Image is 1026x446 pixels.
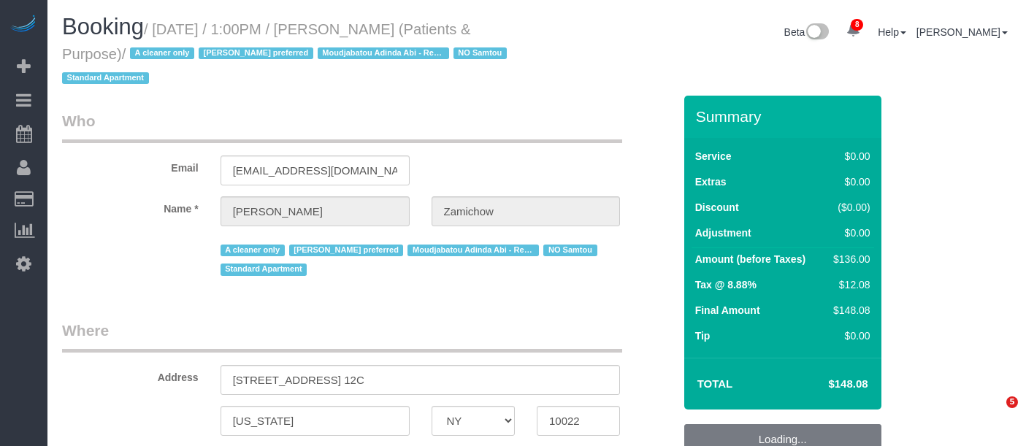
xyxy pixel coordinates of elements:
div: ($0.00) [827,200,870,215]
a: [PERSON_NAME] [916,26,1008,38]
label: Address [51,365,210,385]
span: Booking [62,14,144,39]
label: Tip [695,328,711,343]
h3: Summary [696,108,874,125]
small: / [DATE] / 1:00PM / [PERSON_NAME] (Patients & Purpose) [62,21,511,87]
span: 5 [1006,396,1018,408]
div: $0.00 [827,226,870,240]
span: Standard Apartment [221,264,307,275]
label: Service [695,149,732,164]
span: [PERSON_NAME] preferred [199,47,313,59]
div: $12.08 [827,277,870,292]
div: $148.08 [827,303,870,318]
label: Name * [51,196,210,216]
img: New interface [805,23,829,42]
label: Extras [695,174,727,189]
span: Standard Apartment [62,72,149,84]
a: 8 [839,15,868,47]
span: 8 [851,19,863,31]
input: City [221,406,410,436]
div: $0.00 [827,149,870,164]
img: Automaid Logo [9,15,38,35]
div: $0.00 [827,328,870,343]
label: Email [51,155,210,175]
span: / [62,46,511,87]
input: Email [221,155,410,185]
span: A cleaner only [221,245,285,256]
iframe: Intercom live chat [976,396,1011,431]
a: Help [878,26,906,38]
div: $0.00 [827,174,870,189]
span: NO Samtou [543,245,597,256]
input: Last Name [432,196,621,226]
label: Tax @ 8.88% [695,277,757,292]
span: [PERSON_NAME] preferred [289,245,404,256]
span: NO Samtou [453,47,507,59]
span: Moudjabatou Adinda Abi - Requested [318,47,449,59]
span: Moudjabatou Adinda Abi - Requested [407,245,539,256]
label: Adjustment [695,226,751,240]
label: Final Amount [695,303,760,318]
legend: Who [62,110,622,143]
input: First Name [221,196,410,226]
h4: $148.08 [784,378,868,391]
label: Amount (before Taxes) [695,252,805,266]
div: $136.00 [827,252,870,266]
input: Zip Code [537,406,620,436]
legend: Where [62,320,622,353]
a: Beta [784,26,830,38]
span: A cleaner only [130,47,194,59]
strong: Total [697,377,733,390]
label: Discount [695,200,739,215]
